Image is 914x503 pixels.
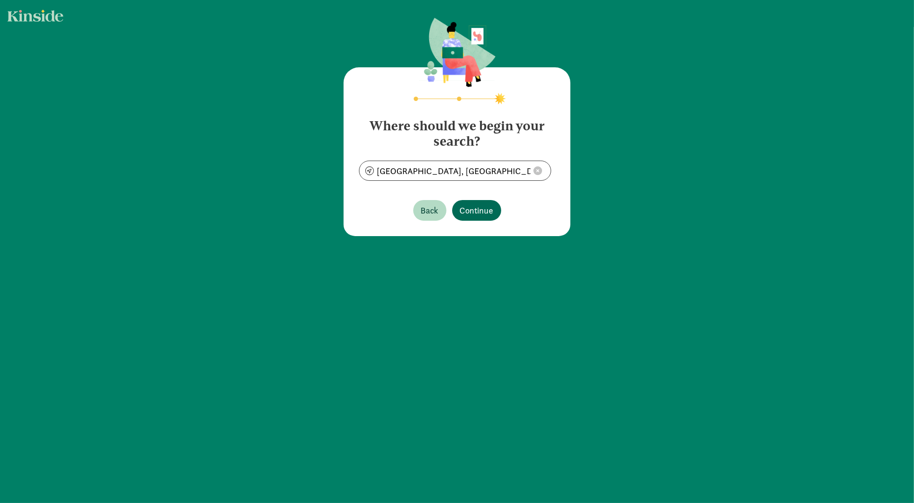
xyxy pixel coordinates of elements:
[452,200,501,221] button: Continue
[359,111,555,149] h4: Where should we begin your search?
[413,200,446,221] button: Back
[359,161,551,180] input: enter zipcode or address
[421,204,439,217] span: Back
[460,204,494,217] span: Continue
